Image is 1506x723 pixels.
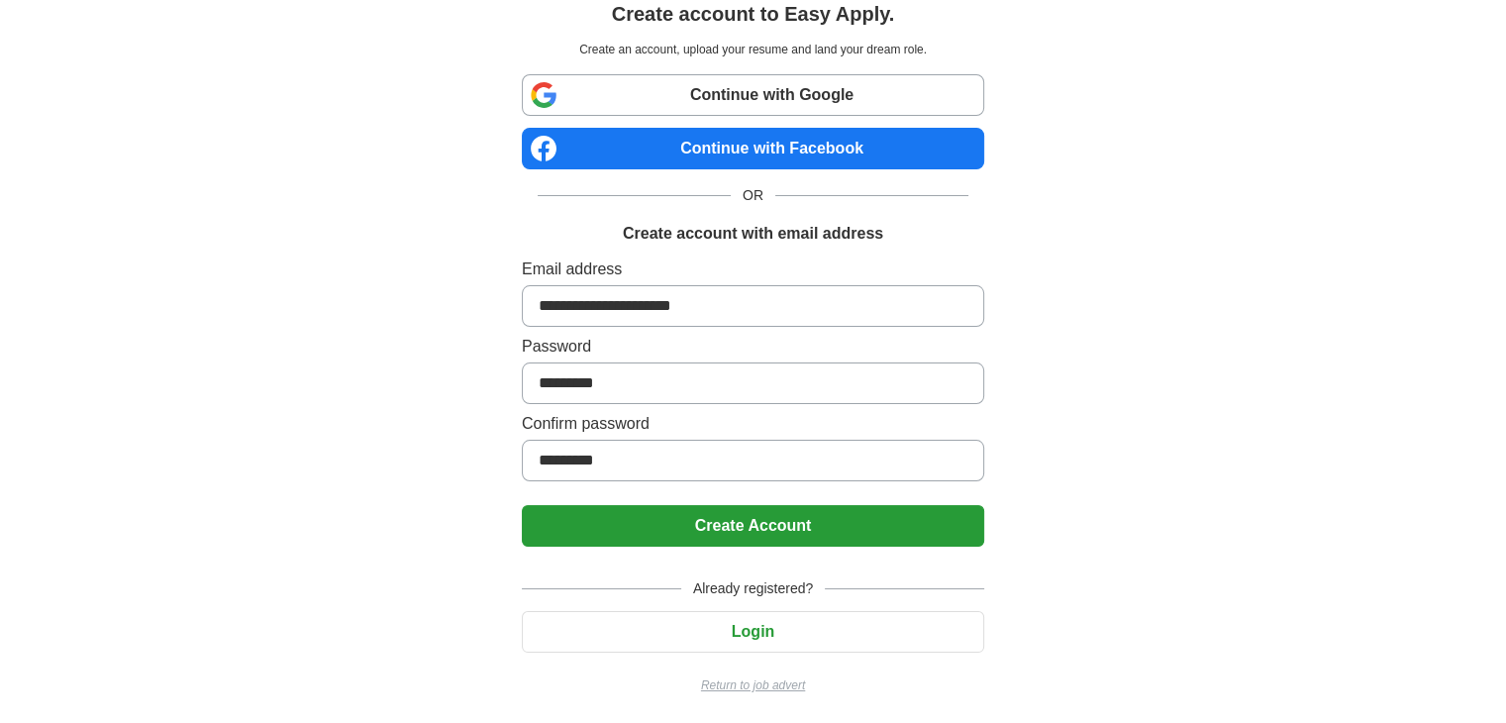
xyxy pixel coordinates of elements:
button: Create Account [522,505,984,547]
a: Continue with Facebook [522,128,984,169]
h1: Create account with email address [623,222,883,246]
p: Create an account, upload your resume and land your dream role. [526,41,980,58]
a: Login [522,623,984,640]
a: Continue with Google [522,74,984,116]
label: Confirm password [522,412,984,436]
label: Email address [522,258,984,281]
a: Return to job advert [522,676,984,694]
label: Password [522,335,984,359]
span: Already registered? [681,578,825,599]
button: Login [522,611,984,653]
span: OR [731,185,775,206]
